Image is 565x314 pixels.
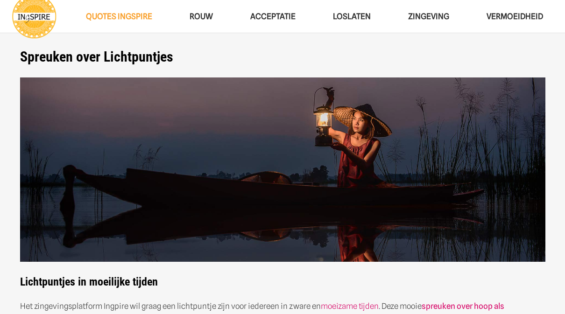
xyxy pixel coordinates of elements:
a: ROUWROUW Menu [171,5,232,28]
span: Zingeving [408,12,449,21]
a: LoslatenLoslaten Menu [314,5,389,28]
span: QUOTES INGSPIRE [86,12,152,21]
span: Acceptatie [250,12,296,21]
span: ROUW [190,12,213,21]
a: ZingevingZingeving Menu [389,5,468,28]
img: Lichtpuntjes spreuken voor steun in verdrietige moeilijke tijden van ingspire.nl [20,77,545,262]
a: VERMOEIDHEIDVERMOEIDHEID Menu [468,5,562,28]
span: VERMOEIDHEID [487,12,543,21]
a: QUOTES INGSPIREQUOTES INGSPIRE Menu [67,5,171,28]
span: Loslaten [333,12,371,21]
h1: Spreuken over Lichtpuntjes [20,49,545,65]
strong: Lichtpuntjes in moeilijke tijden [20,77,545,288]
a: moeizame tijden [321,301,379,311]
a: AcceptatieAcceptatie Menu [232,5,314,28]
